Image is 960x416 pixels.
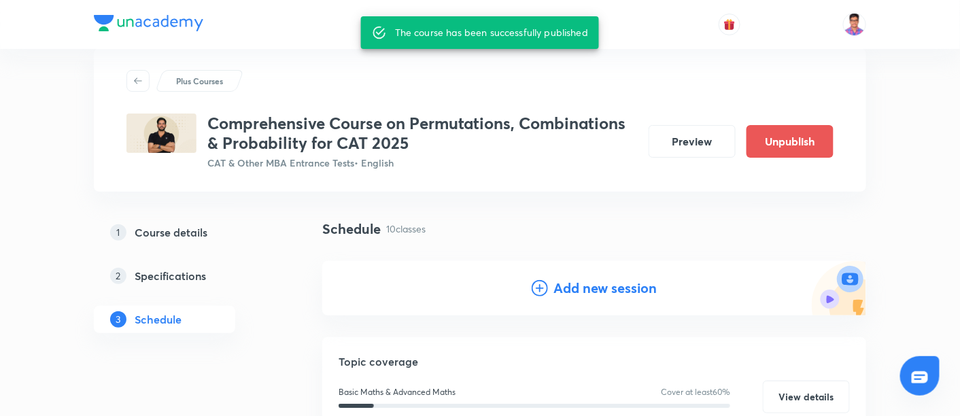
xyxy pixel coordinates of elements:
p: 10 classes [386,222,426,236]
button: avatar [719,14,740,35]
p: 2 [110,268,126,284]
img: Tejas Sharma [843,13,866,36]
h5: Schedule [135,311,182,328]
h5: Topic coverage [339,353,850,370]
a: 1Course details [94,219,279,246]
button: Unpublish [747,125,834,158]
h3: Comprehensive Course on Permutations, Combinations & Probability for CAT 2025 [207,114,638,153]
h4: Add new session [553,278,657,298]
a: 2Specifications [94,262,279,290]
a: Company Logo [94,15,203,35]
p: Cover at least 60 % [661,386,730,398]
p: 1 [110,224,126,241]
h5: Specifications [135,268,206,284]
h5: Course details [135,224,207,241]
button: View details [763,381,850,413]
div: The course has been successfully published [395,20,588,45]
img: B34EB761-9B4A-4461-B67A-1266B679A000_plus.png [126,114,196,153]
p: Plus Courses [176,75,223,87]
p: CAT & Other MBA Entrance Tests • English [207,156,638,170]
img: Add [812,261,866,315]
p: Basic Maths & Advanced Maths [339,386,456,398]
button: Preview [649,125,736,158]
img: Company Logo [94,15,203,31]
h4: Schedule [322,219,381,239]
img: avatar [723,18,736,31]
p: 3 [110,311,126,328]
